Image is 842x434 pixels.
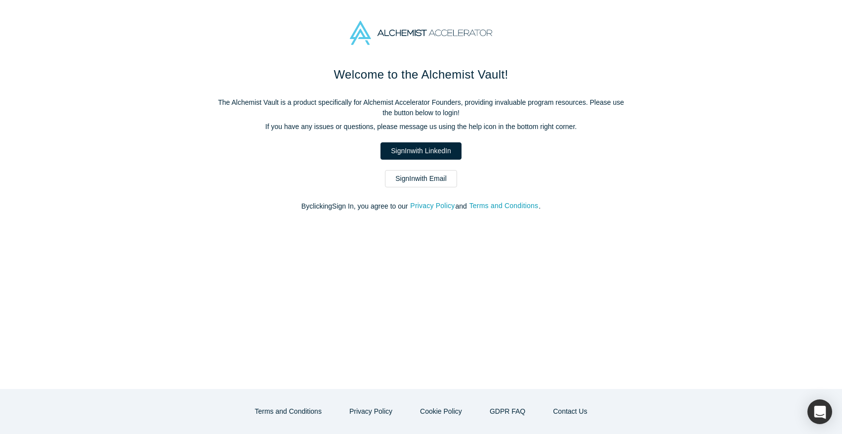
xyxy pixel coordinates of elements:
p: If you have any issues or questions, please message us using the help icon in the bottom right co... [213,122,629,132]
button: Privacy Policy [410,200,455,212]
button: Cookie Policy [410,403,472,420]
p: The Alchemist Vault is a product specifically for Alchemist Accelerator Founders, providing inval... [213,97,629,118]
p: By clicking Sign In , you agree to our and . [213,201,629,212]
a: SignInwith LinkedIn [380,142,461,160]
img: Alchemist Accelerator Logo [350,21,492,45]
button: Privacy Policy [339,403,403,420]
button: Terms and Conditions [245,403,332,420]
h1: Welcome to the Alchemist Vault! [213,66,629,84]
button: Contact Us [543,403,597,420]
button: Terms and Conditions [469,200,539,212]
a: SignInwith Email [385,170,457,187]
a: GDPR FAQ [479,403,536,420]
